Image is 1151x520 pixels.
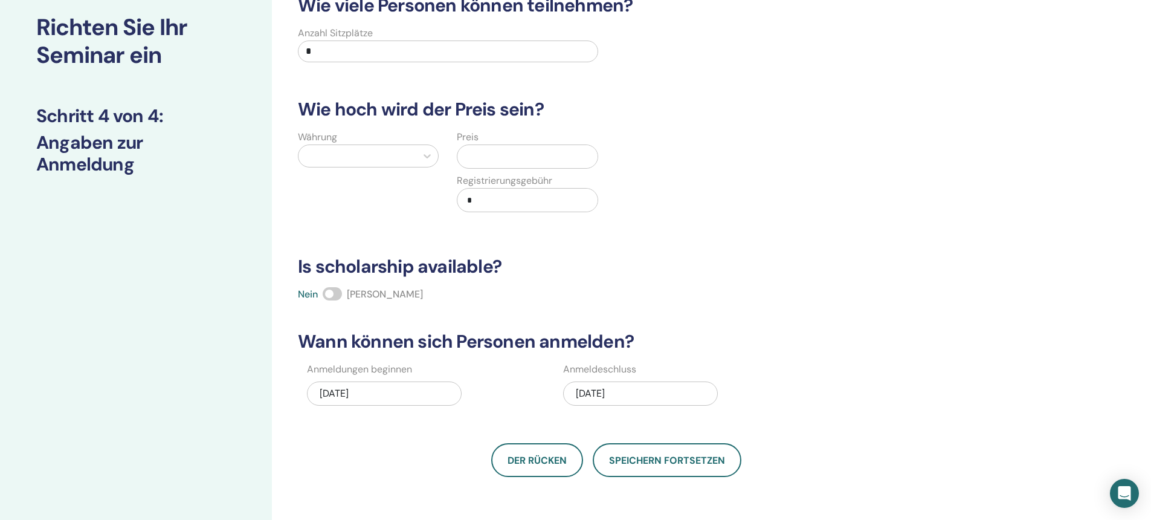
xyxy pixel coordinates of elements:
[457,130,479,145] label: Preis
[593,443,741,477] button: Speichern fortsetzen
[291,331,942,353] h3: Wann können sich Personen anmelden?
[347,288,423,301] span: [PERSON_NAME]
[491,443,583,477] button: Der Rücken
[291,256,942,278] h3: Is scholarship available?
[307,382,462,406] div: [DATE]
[36,105,236,127] h3: Schritt 4 von 4 :
[563,382,718,406] div: [DATE]
[298,130,337,145] label: Währung
[508,454,567,467] span: Der Rücken
[563,362,636,377] label: Anmeldeschluss
[298,26,373,41] label: Anzahl Sitzplätze
[298,288,318,301] span: Nein
[291,99,942,120] h3: Wie hoch wird der Preis sein?
[307,362,412,377] label: Anmeldungen beginnen
[1110,479,1139,508] div: Open Intercom Messenger
[36,132,236,175] h3: Angaben zur Anmeldung
[457,174,552,188] label: Registrierungsgebühr
[36,14,236,69] h2: Richten Sie Ihr Seminar ein
[609,454,725,467] span: Speichern fortsetzen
